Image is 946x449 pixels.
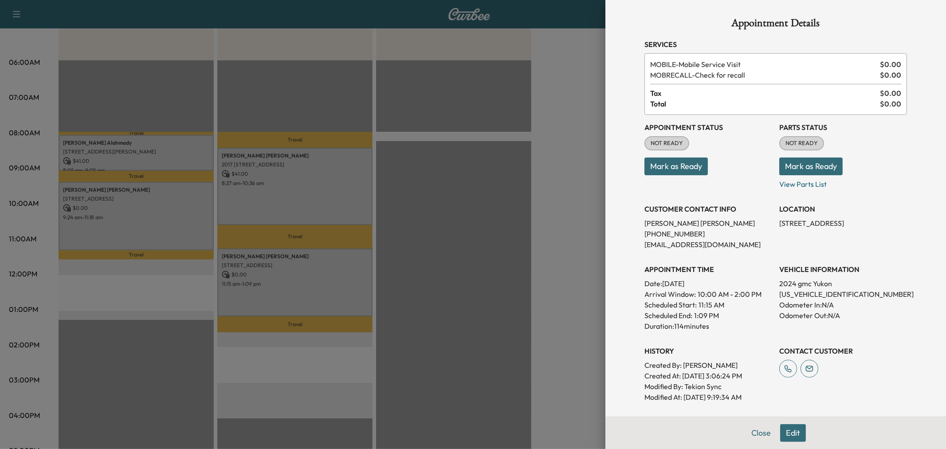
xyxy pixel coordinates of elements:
span: Mobile Service Visit [650,59,876,70]
span: $ 0.00 [880,88,901,98]
p: 11:15 AM [699,299,724,310]
p: [PHONE_NUMBER] [644,228,772,239]
p: [EMAIL_ADDRESS][DOMAIN_NAME] [644,239,772,250]
span: $ 0.00 [880,98,901,109]
span: $ 0.00 [880,59,901,70]
p: Modified By : Tekion Sync [644,381,772,392]
span: Tax [650,88,880,98]
h3: LOCATION [779,204,907,214]
h3: Appointment Status [644,122,772,133]
p: Scheduled End: [644,310,692,321]
p: Arrival Window: [644,289,772,299]
h3: Parts Status [779,122,907,133]
h3: CONTACT CUSTOMER [779,346,907,356]
p: Created By : [PERSON_NAME] [644,360,772,370]
span: NOT READY [780,139,823,148]
p: Modified At : [DATE] 9:19:34 AM [644,392,772,402]
p: [US_VEHICLE_IDENTIFICATION_NUMBER] [779,289,907,299]
h3: CUSTOMER CONTACT INFO [644,204,772,214]
p: View Parts List [779,175,907,189]
button: Close [746,424,777,442]
h3: VEHICLE INFORMATION [779,264,907,275]
p: Date: [DATE] [644,278,772,289]
p: 1:09 PM [694,310,719,321]
p: Created At : [DATE] 3:06:24 PM [644,370,772,381]
span: 10:00 AM - 2:00 PM [698,289,762,299]
p: 2024 gmc Yukon [779,278,907,289]
h3: Services [644,39,907,50]
span: NOT READY [645,139,688,148]
h3: History [644,346,772,356]
p: Duration: 114 minutes [644,321,772,331]
span: $ 0.00 [880,70,901,80]
p: Odometer Out: N/A [779,310,907,321]
h3: APPOINTMENT TIME [644,264,772,275]
p: Scheduled Start: [644,299,697,310]
span: Total [650,98,880,109]
p: [PERSON_NAME] [PERSON_NAME] [644,218,772,228]
button: Mark as Ready [644,158,708,175]
span: Check for recall [650,70,876,80]
p: [STREET_ADDRESS] [779,218,907,228]
button: Edit [780,424,806,442]
p: Odometer In: N/A [779,299,907,310]
button: Mark as Ready [779,158,843,175]
h1: Appointment Details [644,18,907,32]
